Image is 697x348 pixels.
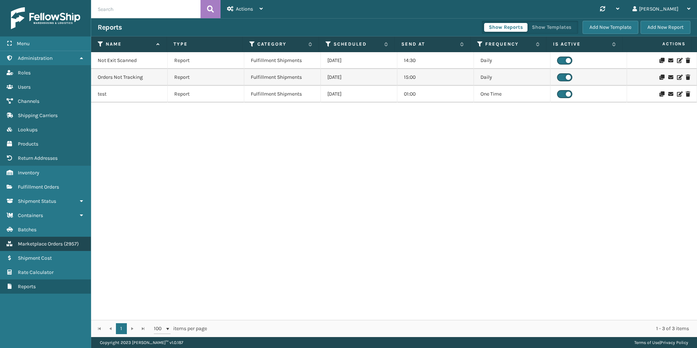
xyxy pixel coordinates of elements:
i: Duplicate Report [659,75,664,80]
span: 100 [154,325,165,332]
span: Containers [18,212,43,219]
td: 15:00 [397,69,474,86]
span: Channels [18,98,39,104]
div: | [634,337,688,348]
i: Duplicate Report [659,92,664,97]
span: Users [18,84,31,90]
span: Menu [17,40,30,47]
i: Send Report Now [668,75,673,80]
div: 1 - 3 of 3 items [217,325,689,332]
label: Scheduled [334,41,381,47]
td: 01:00 [397,86,474,103]
span: Lookups [18,127,38,133]
label: Category [257,41,304,47]
span: Roles [18,70,31,76]
label: Name [106,41,153,47]
td: One Time [474,86,550,103]
td: Report [168,52,244,69]
i: Edit [677,92,681,97]
i: Send Report Now [668,58,673,63]
span: Reports [18,283,36,290]
span: Return Addresses [18,155,58,161]
span: ( 2957 ) [64,241,79,247]
i: Delete [686,58,690,63]
p: Fulfillment Shipments [251,90,302,98]
td: Report [168,69,244,86]
td: [DATE] [321,86,397,103]
span: Actions [625,38,690,50]
span: Fulfillment Orders [18,184,59,190]
p: Orders Not Tracking [98,74,143,81]
span: Shipping Carriers [18,112,58,119]
span: Products [18,141,38,147]
p: test [98,90,106,98]
i: Edit [677,58,681,63]
td: 14:30 [397,52,474,69]
span: Batches [18,227,36,233]
button: Add New Report [640,21,690,34]
label: Frequency [485,41,532,47]
p: Fulfillment Shipments [251,74,302,81]
p: Copyright 2023 [PERSON_NAME]™ v 1.0.187 [100,337,183,348]
i: Edit [677,75,681,80]
span: Actions [236,6,253,12]
p: Not Exit Scanned [98,57,137,64]
button: Show Templates [527,23,576,32]
td: Daily [474,52,550,69]
button: Add New Template [583,21,638,34]
td: Daily [474,69,550,86]
a: 1 [116,323,127,334]
span: Administration [18,55,52,61]
label: Send at [401,41,456,47]
label: Is Active [553,41,608,47]
span: Rate Calculator [18,269,54,275]
p: Fulfillment Shipments [251,57,302,64]
span: Marketplace Orders [18,241,63,247]
button: Show Reports [484,23,527,32]
label: Type [174,41,236,47]
td: Report [168,86,244,103]
a: Terms of Use [634,340,659,345]
span: Inventory [18,170,39,176]
i: Send Report Now [668,92,673,97]
i: Duplicate Report [659,58,664,63]
td: [DATE] [321,69,397,86]
span: Shipment Status [18,198,56,204]
i: Delete [686,75,690,80]
img: logo [11,7,80,29]
h3: Reports [98,23,122,32]
td: [DATE] [321,52,397,69]
a: Privacy Policy [661,340,688,345]
i: Delete [686,92,690,97]
span: items per page [154,323,207,334]
span: Shipment Cost [18,255,52,261]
